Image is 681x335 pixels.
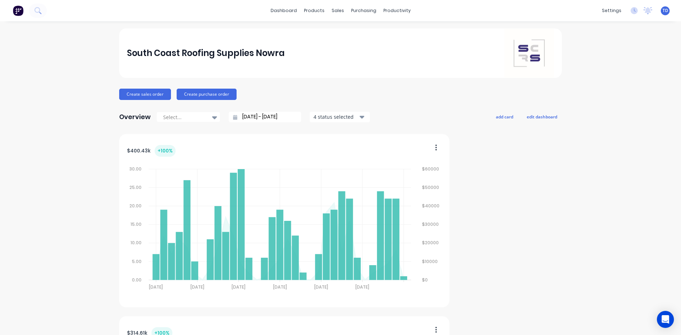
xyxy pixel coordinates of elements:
tspan: 25.00 [129,184,142,190]
div: + 100 % [155,145,176,157]
button: Create sales order [119,89,171,100]
tspan: 10.00 [131,240,142,246]
tspan: [DATE] [232,284,245,290]
div: purchasing [348,5,380,16]
span: TD [663,7,668,14]
tspan: $60000 [422,166,439,172]
div: $ 400.43k [127,145,176,157]
img: South Coast Roofing Supplies Nowra [504,28,554,78]
button: 4 status selected [310,112,370,122]
div: Open Intercom Messenger [657,311,674,328]
tspan: $0 [422,277,428,283]
tspan: $20000 [422,240,439,246]
div: Overview [119,110,151,124]
div: sales [328,5,348,16]
tspan: $40000 [422,203,440,209]
div: South Coast Roofing Supplies Nowra [127,46,285,60]
button: edit dashboard [522,112,562,121]
div: productivity [380,5,414,16]
tspan: $10000 [422,258,438,264]
tspan: [DATE] [356,284,370,290]
tspan: 5.00 [132,258,142,264]
tspan: 20.00 [129,203,142,209]
img: Factory [13,5,23,16]
a: dashboard [267,5,300,16]
div: settings [598,5,625,16]
button: Create purchase order [177,89,237,100]
tspan: [DATE] [190,284,204,290]
button: add card [491,112,518,121]
tspan: 0.00 [132,277,142,283]
tspan: 15.00 [131,221,142,227]
div: 4 status selected [314,113,358,121]
tspan: 30.00 [129,166,142,172]
tspan: $30000 [422,221,439,227]
tspan: [DATE] [149,284,163,290]
tspan: $50000 [422,184,439,190]
div: products [300,5,328,16]
tspan: [DATE] [273,284,287,290]
tspan: [DATE] [314,284,328,290]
